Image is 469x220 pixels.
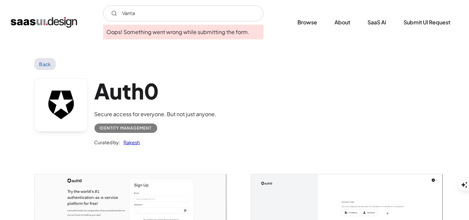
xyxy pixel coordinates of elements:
[106,28,260,36] div: Oops! Something went wrong while submitting the form.
[396,15,458,30] a: Submit UI Request
[360,15,394,30] a: SaaS Ai
[34,58,56,70] a: Back
[326,15,358,30] a: About
[103,5,263,21] input: Search UI designs you're looking for...
[94,78,217,104] h1: Auth0
[100,124,152,132] div: Identity Management
[289,15,325,30] a: Browse
[11,17,77,28] a: home
[121,138,140,146] a: Rakesh
[94,138,121,146] div: Curated by:
[103,5,263,21] form: Email Form
[94,110,217,118] div: Secure access for everyone. But not just anyone.
[103,25,263,39] div: Email Form failure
